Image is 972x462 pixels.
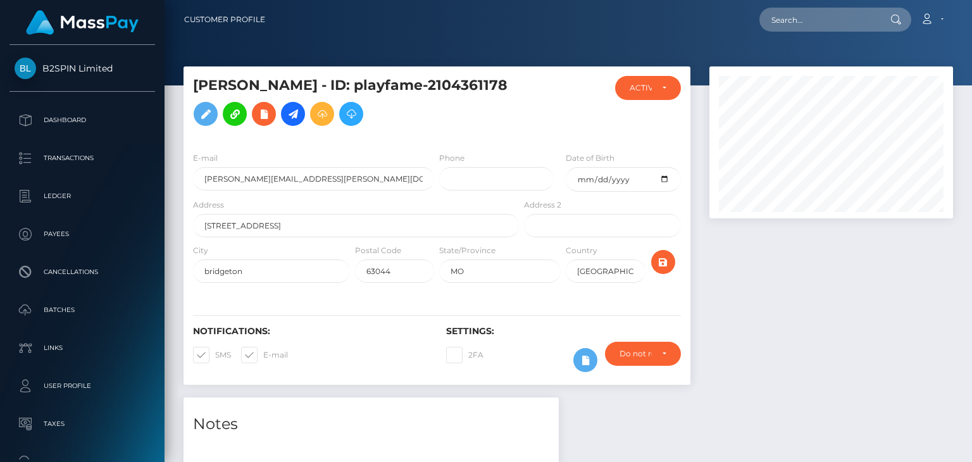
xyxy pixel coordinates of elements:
a: Customer Profile [184,6,265,33]
label: Address [193,199,224,211]
input: Search... [759,8,878,32]
label: State/Province [439,245,495,256]
a: Taxes [9,408,155,440]
label: Phone [439,153,464,164]
h6: Settings: [446,326,680,337]
div: ACTIVE [630,83,651,93]
label: 2FA [446,347,483,363]
p: Ledger [15,187,150,206]
img: MassPay Logo [26,10,139,35]
div: Do not require [620,349,652,359]
a: Payees [9,218,155,250]
label: Country [566,245,597,256]
label: E-mail [241,347,288,363]
label: City [193,245,208,256]
p: Transactions [15,149,150,168]
label: Date of Birth [566,153,614,164]
label: E-mail [193,153,218,164]
button: ACTIVE [615,76,680,100]
a: Transactions [9,142,155,174]
p: Links [15,339,150,358]
h5: [PERSON_NAME] - ID: playfame-2104361178 [193,76,512,132]
label: SMS [193,347,231,363]
p: Taxes [15,415,150,434]
a: Ledger [9,180,155,212]
a: Cancellations [9,256,155,288]
button: Do not require [605,342,681,366]
a: Dashboard [9,104,155,136]
h6: Notifications: [193,326,427,337]
p: Cancellations [15,263,150,282]
p: Payees [15,225,150,244]
a: Initiate Payout [281,102,305,126]
a: Batches [9,294,155,326]
label: Postal Code [355,245,401,256]
label: Address 2 [524,199,561,211]
p: Dashboard [15,111,150,130]
a: User Profile [9,370,155,402]
span: B2SPIN Limited [9,63,155,74]
h4: Notes [193,413,549,435]
p: Batches [15,301,150,320]
a: Links [9,332,155,364]
p: User Profile [15,377,150,396]
img: B2SPIN Limited [15,58,36,79]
